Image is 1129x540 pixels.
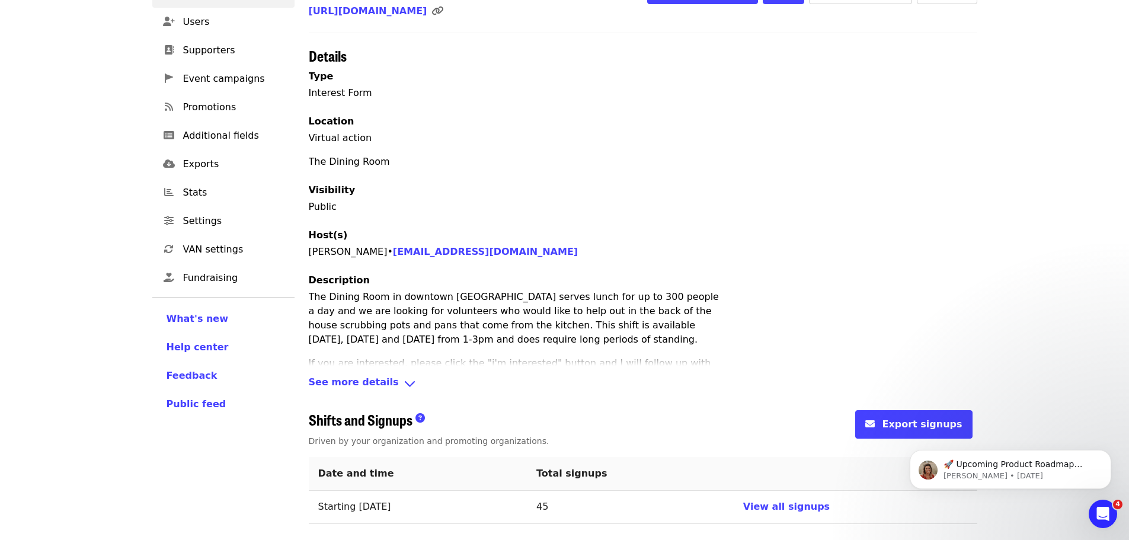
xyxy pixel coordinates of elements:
[309,155,977,169] div: The Dining Room
[431,5,450,17] span: Click to copy link!
[152,207,295,235] a: Settings
[415,413,425,424] i: question-circle icon
[164,272,174,283] i: hand-holding-heart icon
[309,436,549,446] span: Driven by your organization and promoting organizations.
[183,129,285,143] span: Additional fields
[167,341,229,353] span: Help center
[309,200,977,214] p: Public
[165,101,173,113] i: rss icon
[183,157,285,171] span: Exports
[536,468,607,479] span: Total signups
[183,214,285,228] span: Settings
[309,131,977,145] p: Virtual action
[309,290,724,347] p: The Dining Room in downtown [GEOGRAPHIC_DATA] serves lunch for up to 300 people a day and we are ...
[1089,500,1117,528] iframe: Intercom live chat
[892,425,1129,508] iframe: Intercom notifications message
[309,116,354,127] span: Location
[183,15,285,29] span: Users
[527,491,734,524] td: 45
[855,410,972,439] button: envelope iconExport signups
[309,184,356,196] span: Visibility
[167,312,280,326] a: What's new
[183,271,285,285] span: Fundraising
[164,44,174,56] i: address-book icon
[152,65,295,93] a: Event campaigns
[309,5,427,17] a: [URL][DOMAIN_NAME]
[309,45,347,66] span: Details
[152,36,295,65] a: Supporters
[163,158,175,170] i: cloud-download icon
[152,178,295,207] a: Stats
[183,242,285,257] span: VAN settings
[309,87,372,98] span: Interest Form
[309,409,412,430] span: Shifts and Signups
[163,16,175,27] i: user-plus icon
[309,274,370,286] span: Description
[743,501,830,512] a: View all signups
[309,491,527,524] td: [DATE]
[183,186,285,200] span: Stats
[152,264,295,292] a: Fundraising
[309,229,348,241] span: Host(s)
[404,375,416,392] i: angle-down icon
[309,356,724,385] p: If you are interested, please click the "i'm interested" button and I will follow up with an emai...
[167,313,229,324] span: What's new
[183,43,285,57] span: Supporters
[164,130,174,141] i: list-alt icon
[152,122,295,150] a: Additional fields
[152,150,295,178] a: Exports
[164,244,174,255] i: sync icon
[318,501,356,512] span: Starting
[167,398,226,410] span: Public feed
[309,246,578,257] span: [PERSON_NAME] •
[865,418,875,430] i: envelope icon
[393,246,578,257] a: [EMAIL_ADDRESS][DOMAIN_NAME]
[152,235,295,264] a: VAN settings
[431,5,443,17] i: link icon
[165,73,173,84] i: pennant icon
[1113,500,1122,509] span: 4
[167,369,218,383] button: Feedback
[183,100,285,114] span: Promotions
[309,71,334,82] span: Type
[164,187,174,198] i: chart-bar icon
[309,375,977,392] div: See more detailsangle-down icon
[309,375,399,392] span: See more details
[164,215,174,226] i: sliders-h icon
[152,8,295,36] a: Users
[183,72,285,86] span: Event campaigns
[152,93,295,122] a: Promotions
[318,468,394,479] span: Date and time
[167,340,280,354] a: Help center
[167,397,280,411] a: Public feed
